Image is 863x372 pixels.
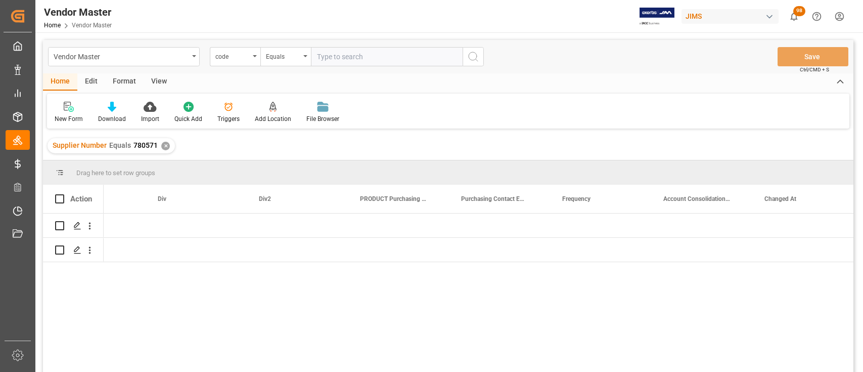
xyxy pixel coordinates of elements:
[217,114,240,123] div: Triggers
[43,214,104,238] div: Press SPACE to select this row.
[682,9,779,24] div: JIMS
[260,47,311,66] button: open menu
[161,142,170,150] div: ✕
[562,195,591,202] span: Frequency
[783,5,805,28] button: show 98 new notifications
[778,47,848,66] button: Save
[640,8,674,25] img: Exertis%20JAM%20-%20Email%20Logo.jpg_1722504956.jpg
[48,47,200,66] button: open menu
[76,169,155,177] span: Drag here to set row groups
[682,7,783,26] button: JIMS
[141,114,159,123] div: Import
[463,47,484,66] button: search button
[158,195,166,202] span: Div
[53,141,107,149] span: Supplier Number
[255,114,291,123] div: Add Location
[55,114,83,123] div: New Form
[77,73,105,91] div: Edit
[793,6,805,16] span: 98
[805,5,828,28] button: Help Center
[44,5,112,20] div: Vendor Master
[764,195,796,202] span: Changed At
[44,22,61,29] a: Home
[174,114,202,123] div: Quick Add
[663,195,731,202] span: Account Consolidation (Y/N)
[144,73,174,91] div: View
[461,195,529,202] span: Purchasing Contact Email
[105,73,144,91] div: Format
[306,114,339,123] div: File Browser
[210,47,260,66] button: open menu
[215,50,250,61] div: code
[43,238,104,262] div: Press SPACE to select this row.
[43,73,77,91] div: Home
[109,141,131,149] span: Equals
[133,141,158,149] span: 780571
[259,195,271,202] span: Div2
[266,50,300,61] div: Equals
[311,47,463,66] input: Type to search
[54,50,189,62] div: Vendor Master
[800,66,829,73] span: Ctrl/CMD + S
[98,114,126,123] div: Download
[360,195,428,202] span: PRODUCT Purchasing Contact
[70,194,92,203] div: Action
